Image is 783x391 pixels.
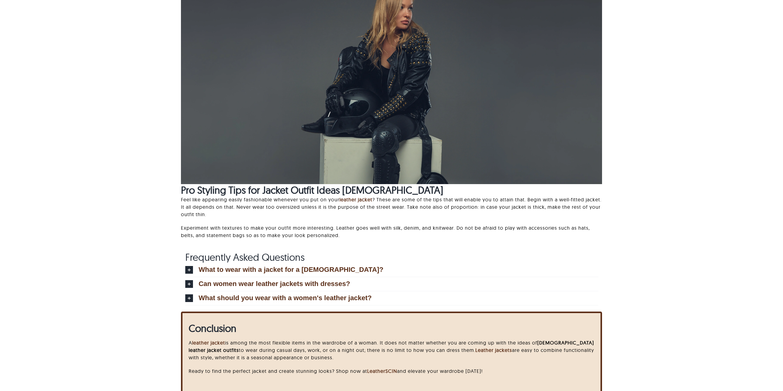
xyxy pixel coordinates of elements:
[185,263,598,277] a: What to wear with a jacket for a [DEMOGRAPHIC_DATA]?
[367,368,397,374] a: LeatherSCIN
[189,339,594,361] p: A is among the most flexible items in the wardrobe of a woman. It does not matter whether you are...
[185,277,598,291] a: Can women wear leather jackets with dresses?
[181,184,443,196] strong: Pro Styling Tips for Jacket Outfit Ideas [DEMOGRAPHIC_DATA]
[181,196,602,218] p: Feel like appearing easily fashionable whenever you put on your ? These are some of the tips that...
[192,340,225,346] a: leather jacket
[181,224,602,239] p: Experiment with textures to make your outfit more interesting. Leather goes well with silk, denim...
[185,251,305,263] span: Frequently Asked Questions
[199,280,350,287] span: Can women wear leather jackets with dresses?
[339,196,372,203] a: leather jacket
[185,291,598,305] a: What should you wear with a women's leather jacket?
[189,367,594,375] p: Ready to find the perfect jacket and create stunning looks? Shop now at and elevate your wardrobe...
[199,295,371,301] span: What should you wear with a women's leather jacket?
[199,266,383,273] span: What to wear with a jacket for a [DEMOGRAPHIC_DATA]?
[189,322,236,334] strong: Conclusion
[189,340,594,353] strong: [DEMOGRAPHIC_DATA] leather jacket outfits
[475,347,512,353] a: Leather jackets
